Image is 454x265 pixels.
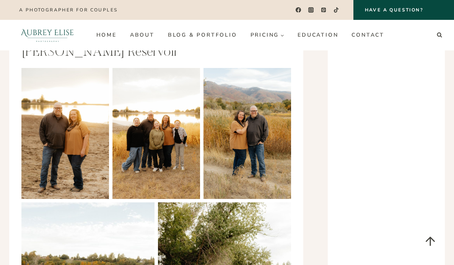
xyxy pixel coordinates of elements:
[19,7,117,13] p: A photographer for couples
[89,29,391,41] nav: Primary
[345,29,391,41] a: Contact
[9,20,86,50] img: Aubrey Elise Photography
[244,29,291,41] button: Child menu of Pricing
[123,29,161,41] a: About
[112,68,200,199] img: family at andy adams reservoir
[318,5,329,16] a: Pinterest
[89,29,123,41] a: Home
[293,5,304,16] a: Facebook
[306,5,317,16] a: Instagram
[21,68,109,199] img: couple on the beach
[418,229,443,254] a: Scroll to top
[331,5,342,16] a: TikTok
[203,68,291,199] img: couple in fall foliage
[434,30,445,40] button: View Search Form
[21,45,291,61] h2: [PERSON_NAME] Reservoir
[291,29,345,41] a: Education
[161,29,244,41] a: Blog & Portfolio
